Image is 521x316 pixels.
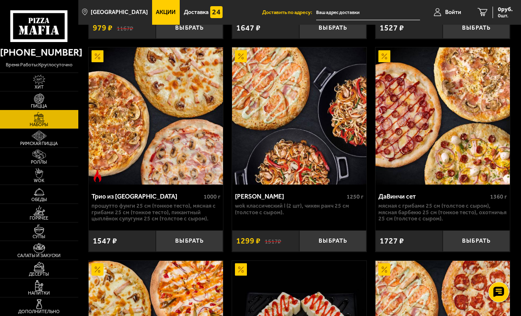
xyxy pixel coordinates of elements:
button: Выбрать [299,230,366,252]
span: Доставка [184,9,209,15]
span: 1527 ₽ [380,24,404,32]
p: Прошутто Фунги 25 см (тонкое тесто), Мясная с грибами 25 см (тонкое тесто), Пикантный цыплёнок су... [92,203,220,222]
span: [GEOGRAPHIC_DATA] [91,9,148,15]
s: 1517 ₽ [265,237,281,245]
span: Войти [445,9,461,15]
span: Акции [156,9,176,15]
span: 979 ₽ [93,24,113,32]
img: Акционный [378,263,391,276]
span: Доставить по адресу: [262,10,316,15]
a: АкционныйОстрое блюдоТрио из Рио [89,47,223,185]
span: 1299 ₽ [236,237,260,245]
span: 1647 ₽ [236,24,260,32]
button: Выбрать [299,17,366,38]
img: Акционный [92,50,104,63]
img: Акционный [92,263,104,276]
button: Выбрать [443,230,510,252]
img: Акционный [235,263,247,276]
button: Выбрать [156,17,223,38]
span: 1000 г [204,193,221,200]
div: ДаВинчи сет [378,193,488,201]
img: Акционный [378,50,391,63]
p: Wok классический L (2 шт), Чикен Ранч 25 см (толстое с сыром). [235,203,364,216]
a: АкционныйВилла Капри [232,47,366,185]
s: 1167 ₽ [117,24,133,31]
span: 1250 г [347,193,364,200]
span: 1360 г [490,193,507,200]
input: Ваш адрес доставки [316,5,420,20]
img: Акционный [235,50,247,63]
div: Трио из [GEOGRAPHIC_DATA] [92,193,201,201]
p: Мясная с грибами 25 см (толстое с сыром), Мясная Барбекю 25 см (тонкое тесто), Охотничья 25 см (т... [378,203,507,222]
span: 1727 ₽ [380,237,404,245]
span: 1547 ₽ [93,237,117,245]
img: ДаВинчи сет [375,47,510,185]
a: АкционныйДаВинчи сет [375,47,510,185]
img: 15daf4d41897b9f0e9f617042186c801.svg [210,6,223,19]
button: Выбрать [156,230,223,252]
img: Вилла Капри [232,47,366,185]
img: Трио из Рио [89,47,223,185]
span: 0 шт. [498,13,513,18]
span: 0 руб. [498,7,513,12]
button: Выбрать [443,17,510,38]
div: [PERSON_NAME] [235,193,345,201]
span: улица Чудновского, 8к1 [316,5,420,20]
img: Острое блюдо [92,170,104,182]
